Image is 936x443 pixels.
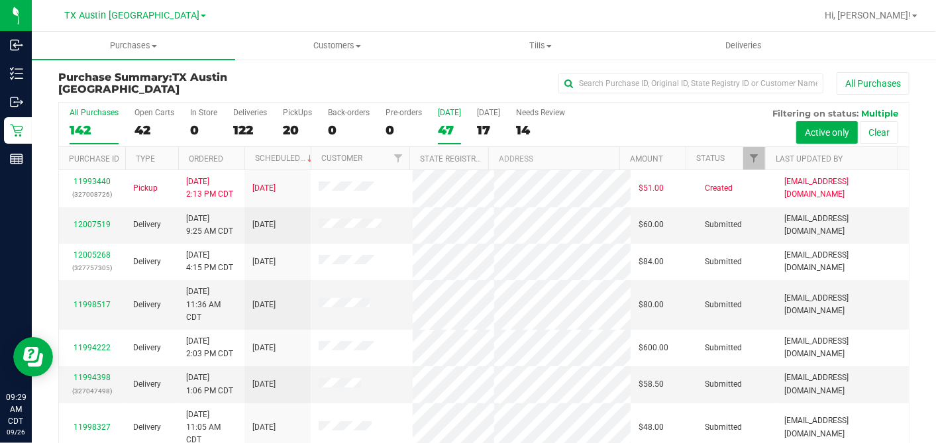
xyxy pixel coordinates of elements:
[784,335,901,360] span: [EMAIL_ADDRESS][DOMAIN_NAME]
[776,154,843,164] a: Last Updated By
[133,256,161,268] span: Delivery
[190,108,217,117] div: In Store
[190,123,217,138] div: 0
[705,256,742,268] span: Submitted
[10,124,23,137] inline-svg: Retail
[328,108,370,117] div: Back-orders
[705,219,742,231] span: Submitted
[707,40,780,52] span: Deliveries
[743,147,765,170] a: Filter
[252,256,276,268] span: [DATE]
[134,123,174,138] div: 42
[252,342,276,354] span: [DATE]
[825,10,911,21] span: Hi, [PERSON_NAME]!
[837,72,910,95] button: All Purchases
[233,108,267,117] div: Deliveries
[69,154,119,164] a: Purchase ID
[32,40,235,52] span: Purchases
[639,421,664,434] span: $48.00
[705,299,742,311] span: Submitted
[10,38,23,52] inline-svg: Inbound
[784,249,901,274] span: [EMAIL_ADDRESS][DOMAIN_NAME]
[705,342,742,354] span: Submitted
[477,123,500,138] div: 17
[10,67,23,80] inline-svg: Inventory
[283,108,312,117] div: PickUps
[642,32,845,60] a: Deliveries
[186,213,233,238] span: [DATE] 9:25 AM CDT
[64,10,199,21] span: TX Austin [GEOGRAPHIC_DATA]
[252,299,276,311] span: [DATE]
[67,262,117,274] p: (327757305)
[321,154,362,163] a: Customer
[630,154,663,164] a: Amount
[186,371,233,397] span: [DATE] 1:06 PM CDT
[67,188,117,201] p: (327008726)
[252,421,276,434] span: [DATE]
[439,32,642,60] a: Tills
[58,71,227,95] span: TX Austin [GEOGRAPHIC_DATA]
[133,219,161,231] span: Delivery
[639,256,664,268] span: $84.00
[784,175,901,201] span: [EMAIL_ADDRESS][DOMAIN_NAME]
[784,213,901,238] span: [EMAIL_ADDRESS][DOMAIN_NAME]
[74,373,111,382] a: 11994398
[235,32,439,60] a: Customers
[186,285,236,324] span: [DATE] 11:36 AM CDT
[516,108,565,117] div: Needs Review
[639,342,668,354] span: $600.00
[133,378,161,391] span: Delivery
[133,342,161,354] span: Delivery
[233,123,267,138] div: 122
[784,415,901,440] span: [EMAIL_ADDRESS][DOMAIN_NAME]
[488,147,619,170] th: Address
[705,182,733,195] span: Created
[74,300,111,309] a: 11998517
[13,337,53,377] iframe: Resource center
[438,123,461,138] div: 47
[74,220,111,229] a: 12007519
[74,343,111,352] a: 11994222
[705,421,742,434] span: Submitted
[420,154,490,164] a: State Registry ID
[772,108,858,119] span: Filtering on status:
[186,335,233,360] span: [DATE] 2:03 PM CDT
[386,123,422,138] div: 0
[74,422,111,432] a: 11998327
[134,108,174,117] div: Open Carts
[67,385,117,397] p: (327047498)
[58,72,342,95] h3: Purchase Summary:
[861,108,898,119] span: Multiple
[639,182,664,195] span: $51.00
[74,250,111,260] a: 12005268
[283,123,312,138] div: 20
[70,123,119,138] div: 142
[388,147,409,170] a: Filter
[236,40,438,52] span: Customers
[252,182,276,195] span: [DATE]
[6,427,26,437] p: 09/26
[133,182,158,195] span: Pickup
[186,175,233,201] span: [DATE] 2:13 PM CDT
[32,32,235,60] a: Purchases
[516,123,565,138] div: 14
[252,378,276,391] span: [DATE]
[133,421,161,434] span: Delivery
[639,299,664,311] span: $80.00
[860,121,898,144] button: Clear
[328,123,370,138] div: 0
[10,95,23,109] inline-svg: Outbound
[558,74,823,93] input: Search Purchase ID, Original ID, State Registry ID or Customer Name...
[133,299,161,311] span: Delivery
[74,177,111,186] a: 11993440
[477,108,500,117] div: [DATE]
[189,154,223,164] a: Ordered
[639,378,664,391] span: $58.50
[136,154,155,164] a: Type
[386,108,422,117] div: Pre-orders
[438,108,461,117] div: [DATE]
[784,371,901,397] span: [EMAIL_ADDRESS][DOMAIN_NAME]
[796,121,858,144] button: Active only
[255,154,315,163] a: Scheduled
[70,108,119,117] div: All Purchases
